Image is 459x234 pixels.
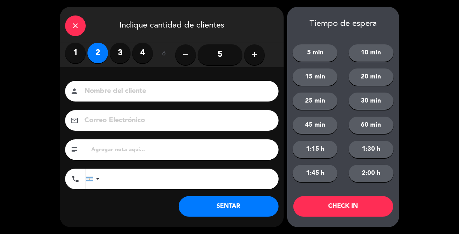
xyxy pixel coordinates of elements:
label: 1 [65,43,86,63]
div: Argentina: +54 [86,169,102,189]
button: remove [175,44,196,65]
i: email [70,116,79,125]
div: ó [153,43,175,67]
button: 10 min [349,44,394,62]
i: phone [71,175,80,183]
button: 20 min [349,68,394,86]
input: Nombre del cliente [84,85,270,97]
button: add [244,44,265,65]
button: 60 min [349,117,394,134]
button: 1:45 h [293,165,337,182]
input: Agregar nota aquí... [91,145,273,155]
button: 30 min [349,93,394,110]
button: SENTAR [179,196,279,217]
i: remove [181,51,190,59]
label: 4 [132,43,153,63]
label: 3 [110,43,131,63]
button: 5 min [293,44,337,62]
label: 2 [87,43,108,63]
button: 15 min [293,68,337,86]
button: 1:30 h [349,141,394,158]
div: Tiempo de espera [287,19,399,29]
button: 45 min [293,117,337,134]
button: CHECK IN [293,196,393,217]
button: 25 min [293,93,337,110]
input: Correo Electrónico [84,115,270,127]
i: person [70,87,79,95]
i: add [250,51,259,59]
i: subject [70,146,79,154]
button: 2:00 h [349,165,394,182]
button: 1:15 h [293,141,337,158]
i: close [71,22,80,30]
div: Indique cantidad de clientes [60,7,284,43]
